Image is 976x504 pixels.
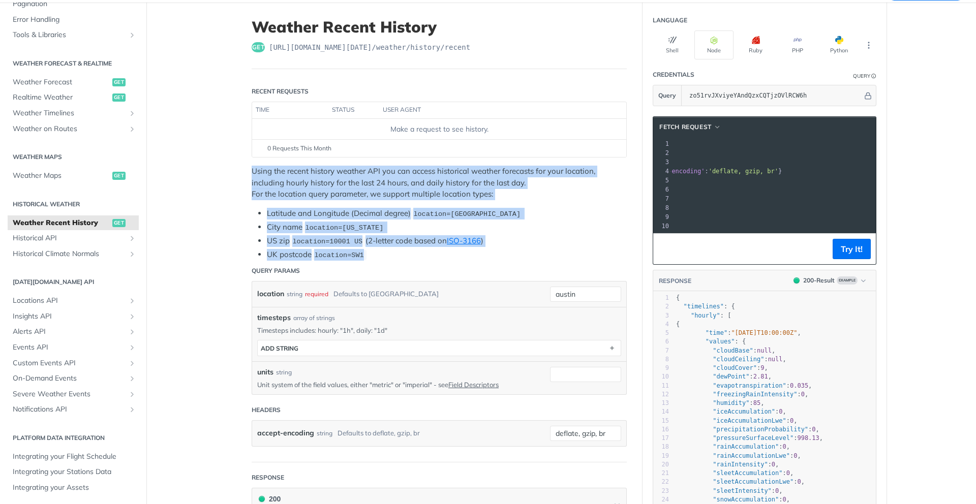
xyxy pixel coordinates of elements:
[653,337,669,346] div: 6
[13,467,136,477] span: Integrating your Stations Data
[757,347,772,354] span: null
[128,297,136,305] button: Show subpages for Locations API
[8,402,139,417] a: Notifications APIShow subpages for Notifications API
[13,92,110,103] span: Realtime Weather
[413,210,521,218] span: location=[GEOGRAPHIC_DATA]
[8,246,139,262] a: Historical Climate NormalsShow subpages for Historical Climate Normals
[676,496,790,503] span: : ,
[653,425,669,434] div: 16
[8,59,139,68] h2: Weather Forecast & realtime
[653,294,669,302] div: 1
[676,364,768,371] span: : ,
[768,356,783,363] span: null
[128,359,136,367] button: Show subpages for Custom Events API
[257,367,273,377] label: units
[13,108,126,118] span: Weather Timelines
[252,266,300,275] div: Query Params
[258,340,621,356] button: ADD string
[13,452,136,462] span: Integrating your Flight Schedule
[676,399,765,406] span: : ,
[676,312,731,319] span: : [
[658,91,676,100] span: Query
[8,106,139,121] a: Weather TimelinesShow subpages for Weather Timelines
[653,399,669,407] div: 13
[13,296,126,306] span: Locations API
[713,391,797,398] span: "freezingRainIntensity"
[8,90,139,105] a: Realtime Weatherget
[13,358,126,368] span: Custom Events API
[676,303,735,310] span: : {
[713,399,749,406] span: "humidity"
[676,294,680,301] span: {
[871,74,876,79] i: Information
[653,469,669,478] div: 21
[267,249,627,261] li: UK postcode
[128,405,136,414] button: Show subpages for Notifications API
[653,320,669,329] div: 4
[713,469,782,477] span: "sleetAccumulation"
[709,168,778,175] span: 'deflate, gzip, br'
[13,483,136,493] span: Integrating your Assets
[653,329,669,337] div: 5
[713,373,749,380] span: "dewPoint"
[643,168,705,175] span: 'accept-encoding'
[653,203,670,212] div: 8
[653,407,669,416] div: 14
[653,478,669,486] div: 22
[257,326,621,335] p: Timesteps includes: hourly: "1h", daily: "1d"
[305,287,328,301] div: required
[790,417,794,424] span: 0
[653,434,669,443] div: 17
[261,344,298,352] div: ADD string
[8,121,139,137] a: Weather on RoutesShow subpages for Weather on Routes
[653,372,669,381] div: 10
[447,236,481,245] a: ISO-3166
[128,125,136,133] button: Show subpages for Weather on Routes
[257,287,284,301] label: location
[676,382,812,389] span: : ,
[128,328,136,336] button: Show subpages for Alerts API
[128,109,136,117] button: Show subpages for Weather Timelines
[853,72,870,80] div: Query
[259,496,265,502] span: 200
[8,152,139,162] h2: Weather Maps
[788,275,871,286] button: 200200-ResultExample
[713,364,757,371] span: "cloudCover"
[267,208,627,219] li: Latitude and Longitude (Decimal degree)
[653,185,670,194] div: 6
[786,469,790,477] span: 0
[128,234,136,242] button: Show subpages for Historical API
[8,231,139,246] a: Historical APIShow subpages for Historical API
[659,122,712,132] span: fetch Request
[794,277,800,283] span: 200
[252,473,284,482] div: Response
[653,212,670,222] div: 9
[713,434,794,442] span: "pressureSurfaceLevel"
[653,487,669,495] div: 23
[8,340,139,355] a: Events APIShow subpages for Events API
[706,338,735,345] span: "values"
[812,426,815,433] span: 0
[676,452,801,459] span: : ,
[653,85,682,106] button: Query
[676,426,819,433] span: : ,
[317,426,332,440] div: string
[676,461,779,468] span: : ,
[257,312,291,323] span: timesteps
[269,42,470,52] span: https://api.tomorrow.io/v4/weather/history/recent
[8,277,139,287] h2: [DATE][DOMAIN_NAME] API
[13,233,126,243] span: Historical API
[833,239,871,259] button: Try It!
[8,449,139,464] a: Integrating your Flight Schedule
[676,338,746,345] span: : {
[713,356,764,363] span: "cloudCeiling"
[252,405,281,415] div: Headers
[676,373,772,380] span: : ,
[653,382,669,390] div: 11
[653,390,669,399] div: 12
[8,324,139,339] a: Alerts APIShow subpages for Alerts API
[252,87,309,96] div: Recent Requests
[653,495,669,504] div: 24
[8,215,139,231] a: Weather Recent Historyget
[328,102,379,118] th: status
